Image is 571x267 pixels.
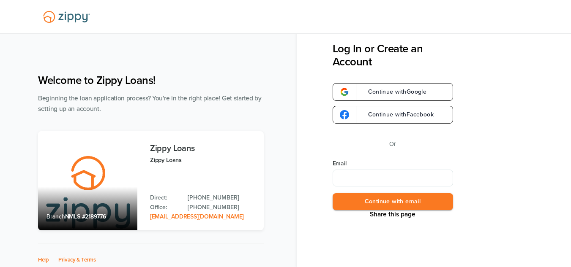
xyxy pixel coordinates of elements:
[333,106,453,124] a: google-logoContinue withFacebook
[360,112,434,118] span: Continue with Facebook
[340,87,349,97] img: google-logo
[46,213,65,220] span: Branch
[333,83,453,101] a: google-logoContinue withGoogle
[188,203,255,212] a: Office Phone: 512-975-2947
[340,110,349,119] img: google-logo
[150,144,255,153] h3: Zippy Loans
[150,193,179,202] p: Direct:
[38,256,49,263] a: Help
[333,170,453,186] input: Email Address
[150,155,255,165] p: Zippy Loans
[150,213,244,220] a: Email Address: zippyguide@zippymh.com
[65,213,106,220] span: NMLS #2189776
[150,203,179,212] p: Office:
[58,256,96,263] a: Privacy & Terms
[333,42,453,68] h3: Log In or Create an Account
[188,193,255,202] a: Direct Phone: 512-975-2947
[38,74,264,87] h1: Welcome to Zippy Loans!
[333,193,453,210] button: Continue with email
[360,89,427,95] span: Continue with Google
[38,7,95,27] img: Lender Logo
[38,94,262,113] span: Beginning the loan application process? You're in the right place! Get started by setting up an a...
[367,210,418,218] button: Share This Page
[333,159,453,168] label: Email
[389,139,396,149] p: Or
